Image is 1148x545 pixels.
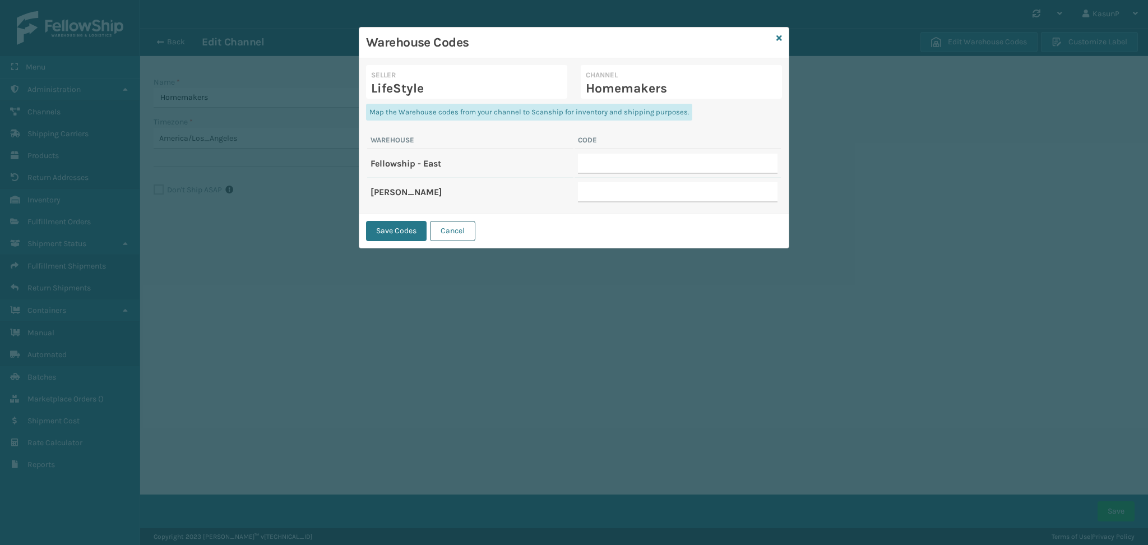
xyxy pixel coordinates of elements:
th: Code [575,135,781,149]
p: Homemakers [586,80,777,97]
p: LifeStyle [371,80,562,97]
label: [PERSON_NAME] [371,187,442,197]
label: Channel [586,70,777,80]
label: Fellowship - East [371,158,441,169]
th: Warehouse [367,135,573,149]
label: Seller [371,70,562,80]
button: Save Codes [366,221,427,241]
h3: Warehouse Codes [366,34,772,51]
div: Map the Warehouse codes from your channel to Scanship for inventory and shipping purposes. [366,104,692,121]
button: Cancel [430,221,475,241]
